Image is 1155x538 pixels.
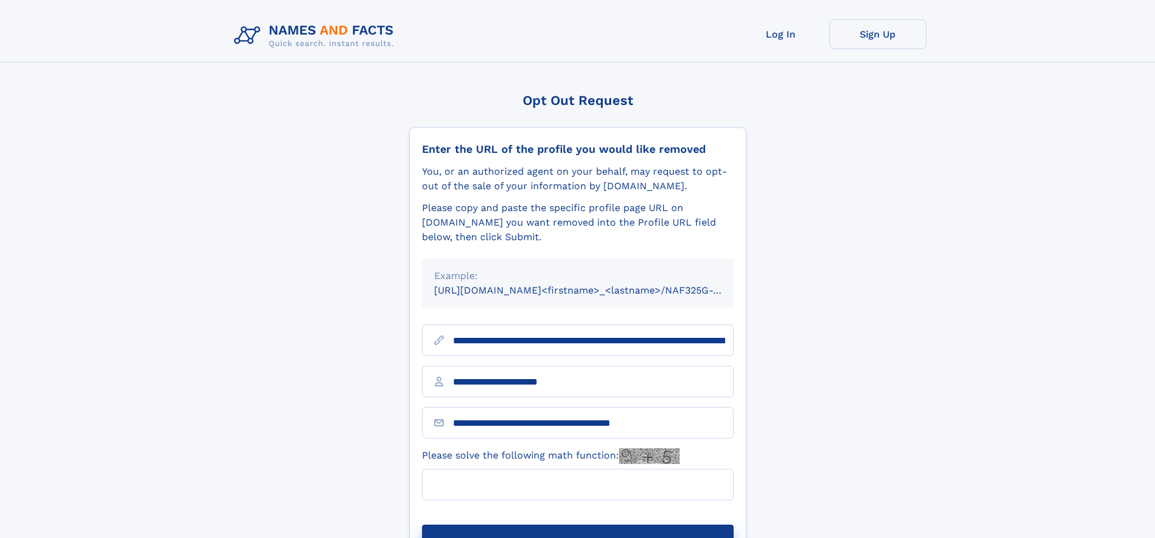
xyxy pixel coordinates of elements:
a: Sign Up [829,19,926,49]
small: [URL][DOMAIN_NAME]<firstname>_<lastname>/NAF325G-xxxxxxxx [434,284,757,296]
div: Example: [434,269,721,283]
div: You, or an authorized agent on your behalf, may request to opt-out of the sale of your informatio... [422,164,734,193]
img: Logo Names and Facts [229,19,404,52]
a: Log In [732,19,829,49]
div: Enter the URL of the profile you would like removed [422,143,734,156]
div: Opt Out Request [409,93,746,108]
label: Please solve the following math function: [422,448,680,464]
div: Please copy and paste the specific profile page URL on [DOMAIN_NAME] you want removed into the Pr... [422,201,734,244]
